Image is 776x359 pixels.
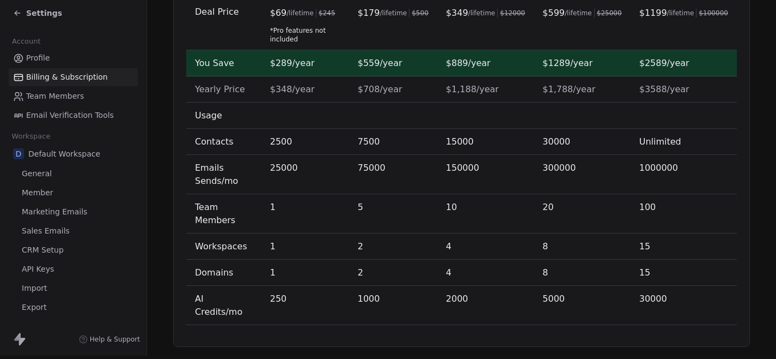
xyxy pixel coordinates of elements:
[9,165,138,183] a: General
[542,136,570,147] span: 30000
[9,203,138,221] a: Marketing Emails
[28,148,100,159] span: Default Workspace
[22,302,47,313] span: Export
[22,283,47,294] span: Import
[446,241,451,252] span: 4
[195,110,222,121] span: Usage
[639,267,650,278] span: 15
[500,9,525,17] span: $ 12000
[542,84,595,94] span: $1,788/year
[270,163,298,173] span: 25000
[9,222,138,240] a: Sales Emails
[667,9,694,17] span: /lifetime
[358,267,363,278] span: 2
[270,294,287,304] span: 250
[597,9,622,17] span: $ 25000
[286,9,314,17] span: /lifetime
[22,206,87,218] span: Marketing Emails
[9,279,138,297] a: Import
[446,163,479,173] span: 150000
[358,202,363,212] span: 5
[186,286,261,325] td: AI Credits/mo
[319,9,335,17] span: $ 245
[26,110,114,121] span: Email Verification Tools
[195,84,245,94] span: Yearly Price
[542,267,548,278] span: 8
[639,241,650,252] span: 15
[639,294,667,304] span: 30000
[186,260,261,286] td: Domains
[270,58,315,68] span: $289/year
[22,264,54,275] span: API Keys
[446,294,468,304] span: 2000
[7,33,45,50] span: Account
[186,155,261,194] td: Emails Sends/mo
[9,68,138,86] a: Billing & Subscription
[26,91,84,102] span: Team Members
[639,58,689,68] span: $2589/year
[639,202,656,212] span: 100
[542,7,565,20] span: $ 599
[270,26,340,44] span: *Pro features not included
[9,106,138,124] a: Email Verification Tools
[446,267,451,278] span: 4
[270,136,292,147] span: 2500
[542,202,553,212] span: 20
[186,194,261,234] td: Team Members
[7,128,55,145] span: Workspace
[639,7,667,20] span: $ 1199
[639,84,689,94] span: $3588/year
[542,58,592,68] span: $1289/year
[22,244,64,256] span: CRM Setup
[9,260,138,278] a: API Keys
[195,7,239,17] span: Deal Price
[26,52,50,64] span: Profile
[358,294,380,304] span: 1000
[186,234,261,260] td: Workspaces
[639,136,681,147] span: Unlimited
[26,8,62,19] span: Settings
[542,163,576,173] span: 300000
[446,202,457,212] span: 10
[358,136,380,147] span: 7500
[9,298,138,316] a: Export
[13,8,62,19] a: Settings
[542,294,565,304] span: 5000
[270,267,276,278] span: 1
[565,9,592,17] span: /lifetime
[9,49,138,67] a: Profile
[186,129,261,155] td: Contacts
[90,335,140,344] span: Help & Support
[358,241,363,252] span: 2
[270,7,287,20] span: $ 69
[270,84,315,94] span: $348/year
[195,58,234,68] span: You Save
[699,9,728,17] span: $ 100000
[13,148,24,159] span: D
[22,225,70,237] span: Sales Emails
[468,9,496,17] span: /lifetime
[358,84,402,94] span: $708/year
[639,163,678,173] span: 1000000
[26,71,108,83] span: Billing & Subscription
[358,163,386,173] span: 75000
[542,241,548,252] span: 8
[446,58,491,68] span: $889/year
[358,58,402,68] span: $559/year
[446,136,474,147] span: 15000
[358,7,380,20] span: $ 179
[22,168,52,179] span: General
[9,184,138,202] a: Member
[270,202,276,212] span: 1
[270,241,276,252] span: 1
[412,9,429,17] span: $ 500
[446,7,468,20] span: $ 349
[79,335,140,344] a: Help & Support
[380,9,407,17] span: /lifetime
[22,187,53,199] span: Member
[9,241,138,259] a: CRM Setup
[9,87,138,105] a: Team Members
[446,84,499,94] span: $1,188/year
